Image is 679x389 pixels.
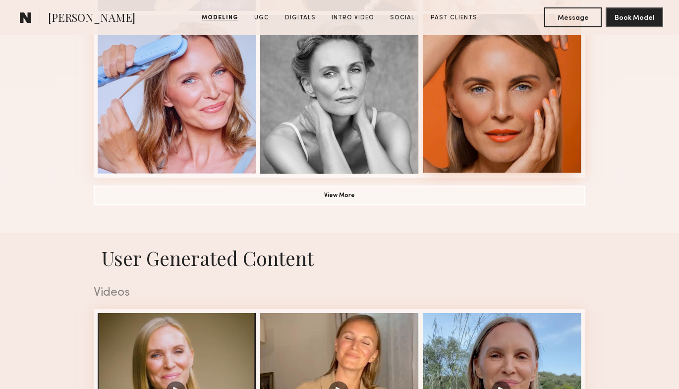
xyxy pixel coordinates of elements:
[250,13,273,22] a: UGC
[544,7,602,27] button: Message
[328,13,378,22] a: Intro Video
[606,13,663,21] a: Book Model
[94,287,585,299] div: Videos
[281,13,320,22] a: Digitals
[86,245,593,271] h1: User Generated Content
[94,186,585,205] button: View More
[48,10,135,27] span: [PERSON_NAME]
[427,13,481,22] a: Past Clients
[198,13,242,22] a: Modeling
[386,13,419,22] a: Social
[606,7,663,27] button: Book Model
